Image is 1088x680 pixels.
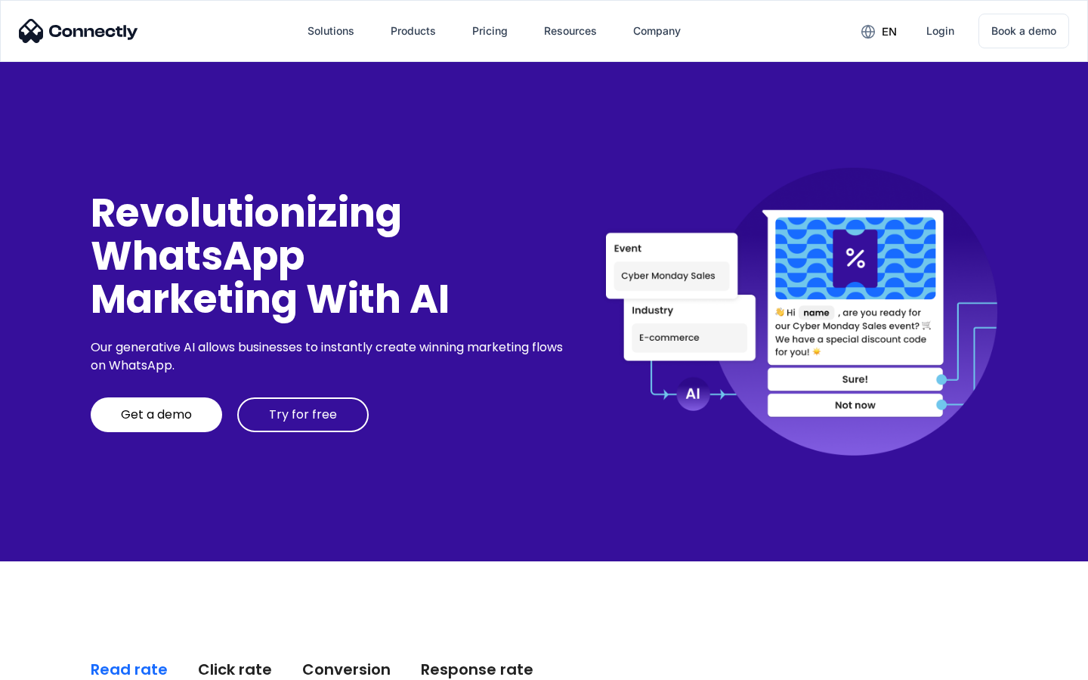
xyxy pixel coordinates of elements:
div: Try for free [269,407,337,422]
div: Solutions [308,20,354,42]
a: Pricing [460,13,520,49]
div: Click rate [198,659,272,680]
div: Revolutionizing WhatsApp Marketing With AI [91,191,568,321]
div: Company [633,20,681,42]
a: Book a demo [978,14,1069,48]
div: Our generative AI allows businesses to instantly create winning marketing flows on WhatsApp. [91,338,568,375]
div: Response rate [421,659,533,680]
a: Login [914,13,966,49]
div: Conversion [302,659,391,680]
div: Resources [544,20,597,42]
a: Get a demo [91,397,222,432]
div: en [882,21,897,42]
div: Products [391,20,436,42]
div: Read rate [91,659,168,680]
img: Connectly Logo [19,19,138,43]
div: Get a demo [121,407,192,422]
div: Login [926,20,954,42]
a: Try for free [237,397,369,432]
div: Pricing [472,20,508,42]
